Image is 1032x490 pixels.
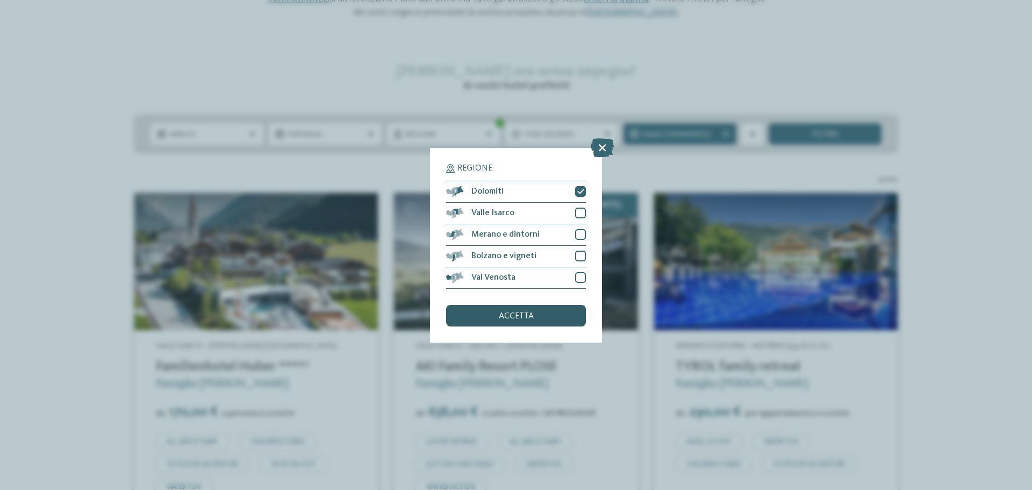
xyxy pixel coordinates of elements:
[499,312,534,321] span: accetta
[471,230,540,239] span: Merano e dintorni
[457,164,492,173] span: Regione
[471,252,536,260] span: Bolzano e vigneti
[471,187,504,196] span: Dolomiti
[471,273,515,282] span: Val Venosta
[471,209,514,217] span: Valle Isarco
